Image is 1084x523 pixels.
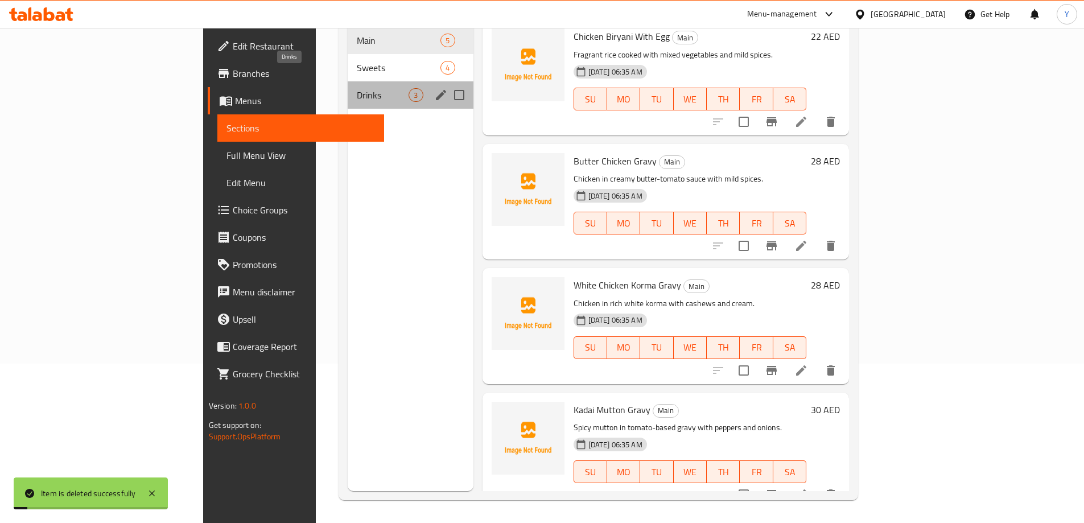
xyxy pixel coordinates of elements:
[209,418,261,433] span: Get support on:
[208,32,384,60] a: Edit Restaurant
[233,285,375,299] span: Menu disclaimer
[41,487,136,500] div: Item is deleted successfully
[740,336,773,359] button: FR
[794,239,808,253] a: Edit menu item
[773,336,806,359] button: SA
[684,280,709,293] span: Main
[758,357,785,384] button: Branch-specific-item
[579,91,603,108] span: SU
[778,215,802,232] span: SA
[711,339,735,356] span: TH
[432,87,450,104] button: edit
[357,61,440,75] div: Sweets
[811,28,840,44] h6: 22 AED
[674,88,707,110] button: WE
[707,460,740,483] button: TH
[744,91,768,108] span: FR
[233,203,375,217] span: Choice Groups
[226,176,375,190] span: Edit Menu
[233,39,375,53] span: Edit Restaurant
[778,339,802,356] span: SA
[817,232,844,260] button: delete
[811,402,840,418] h6: 30 AED
[574,460,607,483] button: SU
[492,402,564,475] img: Kadai Mutton Gravy
[707,88,740,110] button: TH
[640,460,673,483] button: TU
[612,91,636,108] span: MO
[208,306,384,333] a: Upsell
[645,215,669,232] span: TU
[348,22,473,113] nav: Menu sections
[584,67,647,77] span: [DATE] 06:35 AM
[740,212,773,234] button: FR
[226,149,375,162] span: Full Menu View
[711,215,735,232] span: TH
[659,155,685,169] div: Main
[817,108,844,135] button: delete
[348,81,473,109] div: Drinks3edit
[217,114,384,142] a: Sections
[758,108,785,135] button: Branch-specific-item
[607,460,640,483] button: MO
[645,91,669,108] span: TU
[348,27,473,54] div: Main5
[226,121,375,135] span: Sections
[348,54,473,81] div: Sweets4
[574,296,807,311] p: Chicken in rich white korma with cashews and cream.
[208,360,384,388] a: Grocery Checklist
[233,258,375,271] span: Promotions
[235,94,375,108] span: Menus
[773,88,806,110] button: SA
[209,398,237,413] span: Version:
[773,212,806,234] button: SA
[758,481,785,508] button: Branch-specific-item
[584,191,647,201] span: [DATE] 06:35 AM
[817,357,844,384] button: delete
[574,88,607,110] button: SU
[673,31,698,44] span: Main
[233,67,375,80] span: Branches
[208,333,384,360] a: Coverage Report
[794,488,808,501] a: Edit menu item
[233,312,375,326] span: Upsell
[409,88,423,102] div: items
[209,429,281,444] a: Support.OpsPlatform
[747,7,817,21] div: Menu-management
[811,277,840,293] h6: 28 AED
[811,153,840,169] h6: 28 AED
[441,35,454,46] span: 5
[732,359,756,382] span: Select to update
[217,142,384,169] a: Full Menu View
[607,212,640,234] button: MO
[574,153,657,170] span: Butter Chicken Gravy
[1065,8,1069,20] span: Y
[678,91,702,108] span: WE
[640,212,673,234] button: TU
[208,60,384,87] a: Branches
[645,464,669,480] span: TU
[711,464,735,480] span: TH
[208,224,384,251] a: Coupons
[238,398,256,413] span: 1.0.0
[778,464,802,480] span: SA
[732,234,756,258] span: Select to update
[653,404,678,417] span: Main
[744,464,768,480] span: FR
[357,88,409,102] span: Drinks
[773,460,806,483] button: SA
[440,61,455,75] div: items
[584,315,647,326] span: [DATE] 06:35 AM
[208,87,384,114] a: Menus
[574,172,807,186] p: Chicken in creamy butter-tomato sauce with mild spices.
[672,31,698,44] div: Main
[758,232,785,260] button: Branch-specific-item
[357,34,440,47] div: Main
[574,421,807,435] p: Spicy mutton in tomato-based gravy with peppers and onions.
[612,464,636,480] span: MO
[744,215,768,232] span: FR
[674,460,707,483] button: WE
[678,215,702,232] span: WE
[574,28,670,45] span: Chicken Biryani With Egg
[740,88,773,110] button: FR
